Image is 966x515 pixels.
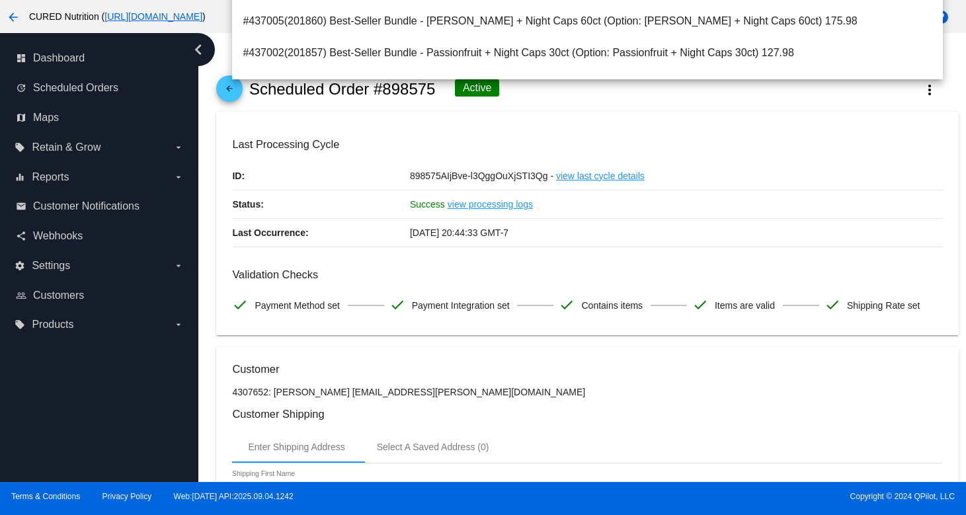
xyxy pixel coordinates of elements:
[33,112,59,124] span: Maps
[232,268,942,281] h3: Validation Checks
[232,190,410,218] p: Status:
[16,201,26,212] i: email
[173,142,184,153] i: arrow_drop_down
[495,492,955,501] span: Copyright © 2024 QPilot, LLC
[33,230,83,242] span: Webhooks
[33,200,140,212] span: Customer Notifications
[16,53,26,63] i: dashboard
[410,199,445,210] span: Success
[221,84,237,100] mat-icon: arrow_back
[102,492,152,501] a: Privacy Policy
[455,79,500,97] div: Active
[232,408,942,420] h3: Customer Shipping
[32,141,101,153] span: Retain & Grow
[825,297,840,313] mat-icon: check
[581,292,643,319] span: Contains items
[232,138,942,151] h3: Last Processing Cycle
[32,260,70,272] span: Settings
[5,9,21,25] mat-icon: arrow_back
[188,39,209,60] i: chevron_left
[922,82,938,98] mat-icon: more_vert
[715,292,775,319] span: Items are valid
[16,83,26,93] i: update
[33,290,84,301] span: Customers
[232,387,942,397] p: 4307652: [PERSON_NAME] [EMAIL_ADDRESS][PERSON_NAME][DOMAIN_NAME]
[243,69,932,100] span: #437004(201859) Best-Seller Bundle - Passionfruit + Night Caps 60ct (Option: Passionfruit + Night...
[16,285,184,306] a: people_outline Customers
[232,363,942,376] h3: Customer
[104,11,202,22] a: [URL][DOMAIN_NAME]
[15,260,25,271] i: settings
[249,80,436,99] h2: Scheduled Order #898575
[15,172,25,182] i: equalizer
[410,227,508,238] span: [DATE] 20:44:33 GMT-7
[412,292,510,319] span: Payment Integration set
[33,82,118,94] span: Scheduled Orders
[16,77,184,99] a: update Scheduled Orders
[389,297,405,313] mat-icon: check
[16,48,184,69] a: dashboard Dashboard
[559,297,575,313] mat-icon: check
[232,482,351,493] input: Shipping First Name
[32,171,69,183] span: Reports
[16,196,184,217] a: email Customer Notifications
[173,172,184,182] i: arrow_drop_down
[173,260,184,271] i: arrow_drop_down
[448,190,533,218] a: view processing logs
[847,292,920,319] span: Shipping Rate set
[243,5,932,37] span: #437005(201860) Best-Seller Bundle - [PERSON_NAME] + Night Caps 60ct (Option: [PERSON_NAME] + Nig...
[232,219,410,247] p: Last Occurrence:
[32,319,73,331] span: Products
[16,290,26,301] i: people_outline
[29,11,206,22] span: CURED Nutrition ( )
[556,162,645,190] a: view last cycle details
[16,231,26,241] i: share
[16,107,184,128] a: map Maps
[15,142,25,153] i: local_offer
[173,319,184,330] i: arrow_drop_down
[232,162,410,190] p: ID:
[174,492,294,501] a: Web:[DATE] API:2025.09.04.1242
[16,225,184,247] a: share Webhooks
[33,52,85,64] span: Dashboard
[15,319,25,330] i: local_offer
[243,37,932,69] span: #437002(201857) Best-Seller Bundle - Passionfruit + Night Caps 30ct (Option: Passionfruit + Night...
[692,297,708,313] mat-icon: check
[16,112,26,123] i: map
[410,171,553,181] span: 898575AIjBve-l3QggOuXjSTI3Qg -
[232,297,248,313] mat-icon: check
[255,292,339,319] span: Payment Method set
[11,492,80,501] a: Terms & Conditions
[248,442,344,452] div: Enter Shipping Address
[377,442,489,452] div: Select A Saved Address (0)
